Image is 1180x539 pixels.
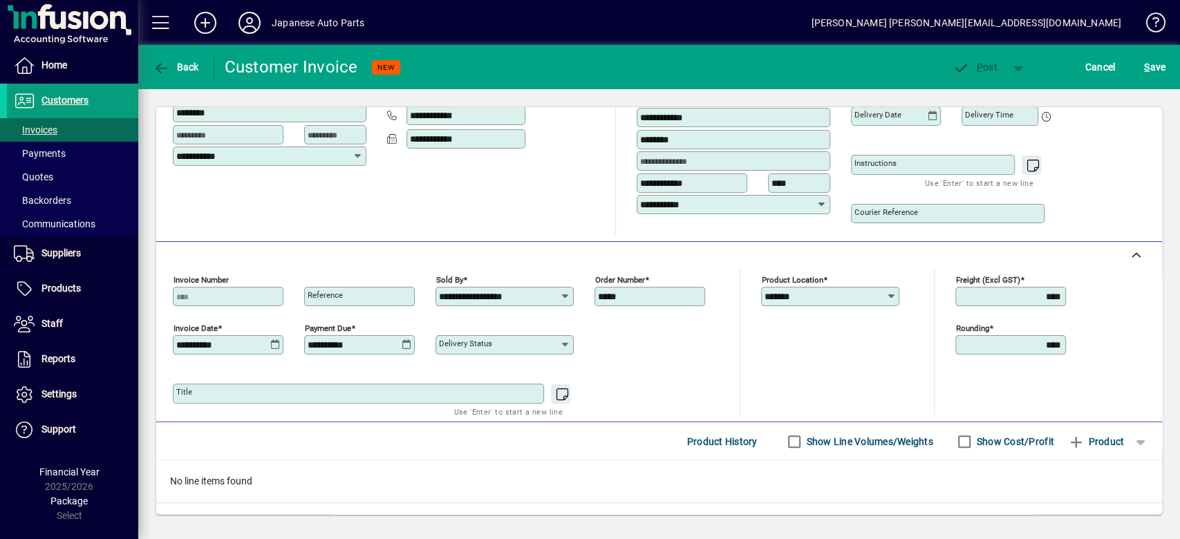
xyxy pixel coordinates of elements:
a: Backorders [7,189,138,212]
a: Support [7,413,138,447]
div: No line items found [156,460,1162,502]
span: Cancel [1085,56,1116,78]
span: Package [50,495,88,507]
mat-hint: Use 'Enter' to start a new line [454,404,563,419]
mat-label: Product location [762,275,823,285]
button: Profile [227,10,272,35]
div: [PERSON_NAME] [PERSON_NAME][EMAIL_ADDRESS][DOMAIN_NAME] [811,12,1121,34]
mat-label: Order number [595,275,645,285]
a: Invoices [7,118,138,142]
span: Support [41,424,76,435]
button: Cancel [1082,55,1119,79]
button: Add [183,10,227,35]
a: Products [7,272,138,306]
button: Product [1061,429,1131,454]
button: Product History [682,429,763,454]
span: NEW [377,63,395,72]
a: Staff [7,307,138,341]
span: S [1144,62,1150,73]
a: Quotes [7,165,138,189]
span: ost [953,62,998,73]
a: Payments [7,142,138,165]
mat-label: Freight (excl GST) [956,275,1020,285]
button: Back [149,55,203,79]
mat-label: Title [176,387,192,397]
span: Invoices [14,124,57,135]
span: Staff [41,318,63,329]
span: Products [41,283,81,294]
mat-hint: Use 'Enter' to start a new line [925,175,1033,191]
a: Reports [7,342,138,377]
mat-label: Courier Reference [854,207,918,217]
span: P [977,62,983,73]
mat-label: Reference [308,290,343,300]
span: Payments [14,148,66,159]
a: Knowledge Base [1135,3,1163,48]
button: Post [946,55,1004,79]
a: Suppliers [7,236,138,271]
mat-label: Delivery status [439,339,492,348]
span: ave [1144,56,1165,78]
span: Backorders [14,195,71,206]
span: Communications [14,218,95,229]
div: Customer Invoice [225,56,358,78]
span: Reports [41,353,75,364]
button: Save [1141,55,1169,79]
span: Customers [41,95,88,106]
span: Suppliers [41,247,81,258]
span: Financial Year [39,466,100,477]
mat-label: Sold by [436,275,463,285]
mat-label: Instructions [854,158,897,168]
span: Product History [687,431,758,453]
mat-label: Payment due [305,323,351,333]
a: Home [7,48,138,83]
mat-label: Invoice date [174,323,218,333]
app-page-header-button: Back [138,55,214,79]
div: Japanese Auto Parts [272,12,364,34]
span: Back [153,62,199,73]
label: Show Cost/Profit [974,435,1054,448]
span: Home [41,59,67,70]
mat-label: Delivery time [965,110,1013,120]
span: Quotes [14,171,53,182]
span: Settings [41,388,77,399]
mat-label: Delivery date [854,110,901,120]
label: Show Line Volumes/Weights [804,435,933,448]
mat-label: Rounding [956,323,989,333]
span: Product [1068,431,1124,453]
mat-label: Invoice number [174,275,229,285]
a: Communications [7,212,138,236]
a: Settings [7,377,138,412]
